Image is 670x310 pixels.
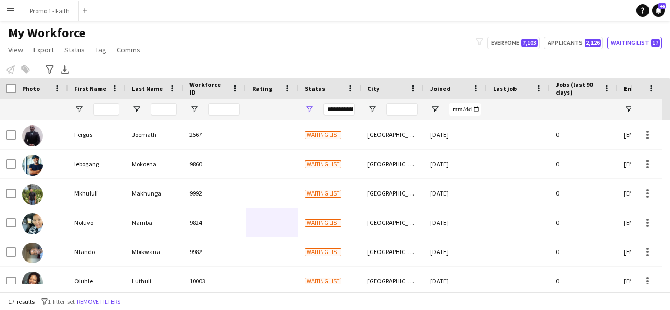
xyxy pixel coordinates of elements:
[68,120,126,149] div: Fergus
[305,160,341,168] span: Waiting list
[22,213,43,234] img: Noluvo Namba
[126,150,183,178] div: Mokoena
[651,39,660,47] span: 17
[367,105,377,114] button: Open Filter Menu
[361,120,424,149] div: [GEOGRAPHIC_DATA]
[183,267,246,295] div: 10003
[305,278,341,285] span: Waiting list
[48,297,75,305] span: 1 filter set
[544,37,603,49] button: Applicants2,126
[658,3,666,9] span: 46
[361,150,424,178] div: [GEOGRAPHIC_DATA]
[22,272,43,293] img: Oluhle Luthuli
[126,267,183,295] div: Luthuli
[550,208,618,237] div: 0
[361,237,424,266] div: [GEOGRAPHIC_DATA]
[550,179,618,208] div: 0
[22,243,43,263] img: Ntando Mbikwana
[424,208,487,237] div: [DATE]
[208,103,240,116] input: Workforce ID Filter Input
[117,45,140,54] span: Comms
[430,85,451,93] span: Joined
[430,105,440,114] button: Open Filter Menu
[424,267,487,295] div: [DATE]
[189,105,199,114] button: Open Filter Menu
[68,237,126,266] div: Ntando
[64,45,85,54] span: Status
[68,208,126,237] div: Noluvo
[361,267,424,295] div: [GEOGRAPHIC_DATA]
[33,45,54,54] span: Export
[367,85,379,93] span: City
[624,105,633,114] button: Open Filter Menu
[449,103,481,116] input: Joined Filter Input
[75,296,122,307] button: Remove filters
[68,267,126,295] div: Oluhle
[585,39,601,47] span: 2,126
[305,105,314,114] button: Open Filter Menu
[43,63,56,76] app-action-btn: Advanced filters
[183,120,246,149] div: 2567
[493,85,517,93] span: Last job
[652,4,665,17] a: 46
[22,155,43,176] img: lebogang Mokoena
[361,208,424,237] div: [GEOGRAPHIC_DATA]
[74,105,84,114] button: Open Filter Menu
[183,150,246,178] div: 9860
[305,248,341,256] span: Waiting list
[624,85,641,93] span: Email
[183,179,246,208] div: 9992
[22,85,40,93] span: Photo
[59,63,71,76] app-action-btn: Export XLSX
[132,85,163,93] span: Last Name
[151,103,177,116] input: Last Name Filter Input
[68,179,126,208] div: Mkhululi
[305,219,341,227] span: Waiting list
[361,179,424,208] div: [GEOGRAPHIC_DATA]
[8,25,85,41] span: My Workforce
[21,1,79,21] button: Promo 1 - Faith
[556,81,599,96] span: Jobs (last 90 days)
[424,120,487,149] div: [DATE]
[550,237,618,266] div: 0
[91,43,110,56] a: Tag
[550,120,618,149] div: 0
[183,208,246,237] div: 9824
[126,237,183,266] div: Mbikwana
[95,45,106,54] span: Tag
[60,43,89,56] a: Status
[22,184,43,205] img: Mkhululi Makhunga
[126,179,183,208] div: Makhunga
[386,103,418,116] input: City Filter Input
[252,85,272,93] span: Rating
[29,43,58,56] a: Export
[68,150,126,178] div: lebogang
[550,150,618,178] div: 0
[424,237,487,266] div: [DATE]
[132,105,141,114] button: Open Filter Menu
[189,81,227,96] span: Workforce ID
[305,190,341,198] span: Waiting list
[305,131,341,139] span: Waiting list
[126,120,183,149] div: Joemath
[93,103,119,116] input: First Name Filter Input
[113,43,144,56] a: Comms
[8,45,23,54] span: View
[424,179,487,208] div: [DATE]
[22,125,43,146] img: Fergus Joemath
[74,85,106,93] span: First Name
[487,37,540,49] button: Everyone7,103
[550,267,618,295] div: 0
[607,37,662,49] button: Waiting list17
[305,85,325,93] span: Status
[521,39,538,47] span: 7,103
[183,237,246,266] div: 9982
[126,208,183,237] div: Namba
[424,150,487,178] div: [DATE]
[4,43,27,56] a: View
